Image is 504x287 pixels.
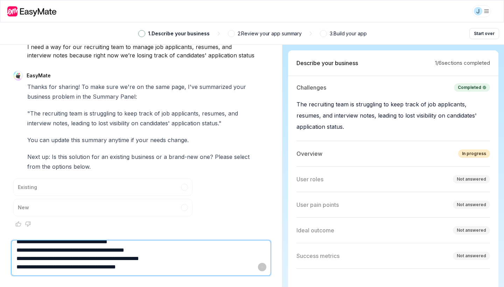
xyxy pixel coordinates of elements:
[82,82,89,92] span: To
[131,135,134,145] span: if
[27,135,38,145] span: You
[27,118,51,128] span: interview
[27,162,40,171] span: from
[169,152,198,162] span: brand-new
[131,152,154,162] span: business
[171,108,200,118] span: applicants,
[199,82,232,92] span: summarized
[27,108,41,118] span: "The
[296,59,358,67] p: Describe your business
[52,162,72,171] span: options
[42,162,50,171] span: the
[58,152,67,162] span: this
[124,108,137,118] span: keep
[296,252,339,260] p: Success metrics
[148,30,210,37] p: 1 . Describe your business
[82,135,107,145] span: summary
[69,108,82,118] span: team
[296,83,326,92] p: Challenges
[156,152,162,162] span: or
[120,82,135,92] span: we're
[168,135,189,145] span: change.
[457,202,486,208] div: Not answered
[296,201,339,209] p: User pain points
[110,118,129,128] span: visibility
[52,152,56,162] span: Is
[71,135,80,145] span: this
[146,82,154,92] span: the
[73,162,91,171] span: below.
[156,82,170,92] span: same
[188,82,198,92] span: I've
[435,59,490,67] p: 1 / 6 sections completed
[202,108,226,118] span: resumes,
[296,226,334,234] p: Ideal outcome
[101,152,108,162] span: an
[474,7,482,15] div: J
[51,135,69,145] span: update
[238,30,302,37] p: 2 . Review your app summary
[228,108,238,118] span: and
[59,82,80,92] span: sharing!
[42,108,68,118] span: recruiting
[330,30,366,37] p: 3 . Build your app
[200,152,213,162] span: one?
[27,72,51,79] p: EasyMate
[27,43,255,59] div: I need a way for our recruiting team to manage job applicants, resumes, and interview notes becau...
[457,176,486,182] div: Not answered
[83,92,91,101] span: the
[457,253,486,259] div: Not answered
[27,82,47,92] span: Thanks
[139,108,153,118] span: track
[458,84,486,91] div: Completed
[171,82,186,92] span: page,
[13,71,23,80] img: EasyMate Avatar
[233,82,246,92] span: your
[150,135,166,145] span: needs
[215,152,232,162] span: Please
[93,92,119,101] span: Summary
[108,135,129,145] span: anytime
[137,82,144,92] span: on
[131,118,138,128] span: on
[52,92,75,101] span: problem
[462,150,486,157] div: In progress
[136,135,148,145] span: your
[162,108,170,118] span: job
[91,118,97,128] span: to
[154,108,160,118] span: of
[296,175,323,183] p: User roles
[90,108,115,118] span: struggling
[140,118,170,128] span: candidates'
[84,108,88,118] span: is
[27,92,50,101] span: business
[234,152,250,162] span: select
[164,152,167,162] span: a
[117,108,122,118] span: to
[296,99,490,132] p: The recruiting team is struggling to keep track of job applicants, resumes, and interview notes, ...
[457,227,486,233] div: Not answered
[296,149,322,158] p: Overview
[90,82,105,92] span: make
[53,118,69,128] span: notes,
[40,135,49,145] span: can
[92,152,100,162] span: for
[106,82,118,92] span: sure
[171,118,200,128] span: application
[120,92,137,101] span: Panel:
[76,92,81,101] span: in
[98,118,108,128] span: lost
[49,82,57,92] span: for
[27,152,40,162] span: Next
[42,152,50,162] span: up:
[69,152,90,162] span: solution
[469,28,499,39] button: Start over
[110,152,129,162] span: existing
[202,118,222,128] span: status."
[71,118,90,128] span: leading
